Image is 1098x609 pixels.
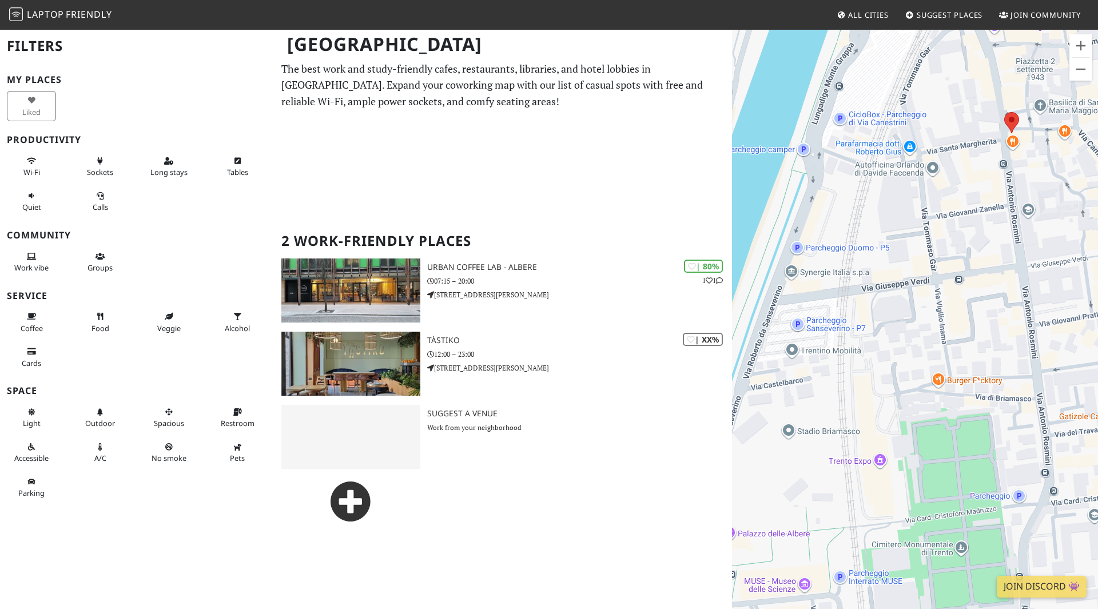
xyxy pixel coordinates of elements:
[274,332,732,396] a: Tàstiko | XX% Tàstiko 12:00 – 23:00 [STREET_ADDRESS][PERSON_NAME]
[281,224,725,258] h2: 2 Work-Friendly Places
[7,74,268,85] h3: My Places
[427,289,732,300] p: [STREET_ADDRESS][PERSON_NAME]
[7,403,56,433] button: Light
[152,453,186,463] span: Smoke free
[93,202,108,212] span: Video/audio calls
[427,276,732,286] p: 07:15 – 20:00
[75,247,125,277] button: Groups
[281,332,420,396] img: Tàstiko
[23,418,41,428] span: Natural light
[1069,34,1092,57] button: Zoom in
[85,418,115,428] span: Outdoor area
[213,307,262,337] button: Alcohol
[7,29,268,63] h2: Filters
[7,230,268,241] h3: Community
[75,307,125,337] button: Food
[7,385,268,396] h3: Space
[7,186,56,217] button: Quiet
[213,152,262,182] button: Tables
[87,262,113,273] span: Group tables
[281,61,725,110] p: The best work and study-friendly cafes, restaurants, libraries, and hotel lobbies in [GEOGRAPHIC_...
[144,307,193,337] button: Veggie
[1069,58,1092,81] button: Zoom out
[832,5,893,25] a: All Cities
[7,307,56,337] button: Coffee
[75,403,125,433] button: Outdoor
[66,8,112,21] span: Friendly
[22,358,41,368] span: Credit cards
[22,202,41,212] span: Quiet
[9,5,112,25] a: LaptopFriendly LaptopFriendly
[684,260,723,273] div: | 80%
[427,422,732,433] p: Work from your neighborhood
[427,336,732,345] h3: Tàstiko
[144,152,193,182] button: Long stays
[281,405,420,469] img: gray-place-d2bdb4477600e061c01bd816cc0f2ef0cfcb1ca9e3ad78868dd16fb2af073a21.png
[150,167,188,177] span: Long stays
[274,258,732,323] a: Urban Coffee Lab - Albere | 80% 11 Urban Coffee Lab - Albere 07:15 – 20:00 [STREET_ADDRESS][PERSO...
[144,403,193,433] button: Spacious
[702,275,723,286] p: 1 1
[27,8,64,21] span: Laptop
[848,10,889,20] span: All Cities
[213,437,262,468] button: Pets
[154,418,184,428] span: Spacious
[7,472,56,503] button: Parking
[14,262,49,273] span: People working
[23,167,40,177] span: Stable Wi-Fi
[427,349,732,360] p: 12:00 – 23:00
[91,323,109,333] span: Food
[230,453,245,463] span: Pet friendly
[278,29,730,60] h1: [GEOGRAPHIC_DATA]
[7,134,268,145] h3: Productivity
[75,152,125,182] button: Sockets
[94,453,106,463] span: Air conditioned
[427,409,732,419] h3: Suggest a Venue
[994,5,1085,25] a: Join Community
[427,363,732,373] p: [STREET_ADDRESS][PERSON_NAME]
[917,10,983,20] span: Suggest Places
[1011,10,1081,20] span: Join Community
[7,247,56,277] button: Work vibe
[281,258,420,323] img: Urban Coffee Lab - Albere
[7,290,268,301] h3: Service
[21,323,43,333] span: Coffee
[225,323,250,333] span: Alcohol
[18,488,45,498] span: Parking
[75,437,125,468] button: A/C
[144,437,193,468] button: No smoke
[75,186,125,217] button: Calls
[157,323,181,333] span: Veggie
[901,5,988,25] a: Suggest Places
[7,437,56,468] button: Accessible
[274,405,732,598] a: Suggest a Venue Work from your neighborhood
[7,342,56,372] button: Cards
[14,453,49,463] span: Accessible
[221,418,254,428] span: Restroom
[7,152,56,182] button: Wi-Fi
[213,403,262,433] button: Restroom
[427,262,732,272] h3: Urban Coffee Lab - Albere
[9,7,23,21] img: LaptopFriendly
[87,167,113,177] span: Power sockets
[227,167,248,177] span: Work-friendly tables
[683,333,723,346] div: | XX%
